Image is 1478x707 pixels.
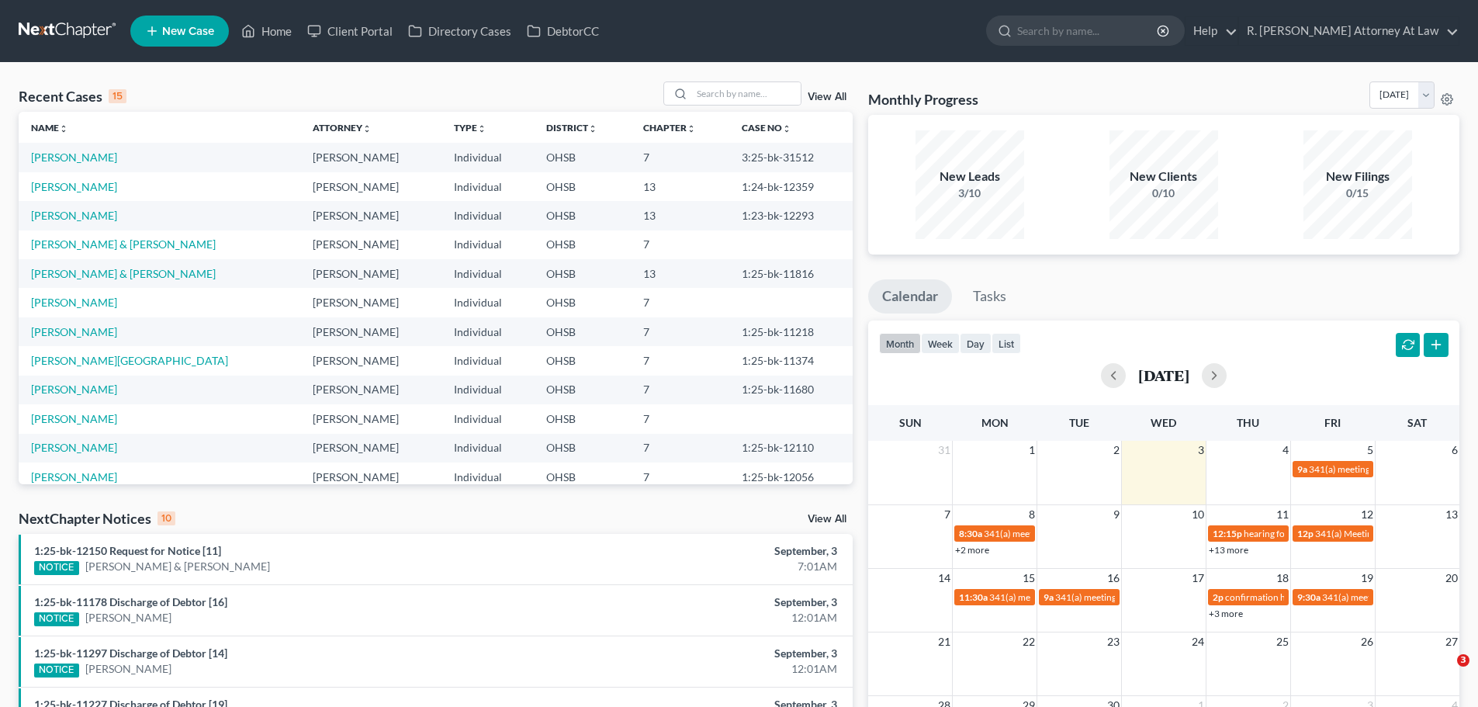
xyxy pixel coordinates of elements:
[631,143,729,172] td: 7
[989,591,1139,603] span: 341(a) meeting for [PERSON_NAME]
[1027,505,1037,524] span: 8
[1109,185,1218,201] div: 0/10
[534,288,631,317] td: OHSB
[631,230,729,259] td: 7
[300,434,441,463] td: [PERSON_NAME]
[109,89,126,103] div: 15
[1303,168,1412,185] div: New Filings
[1112,505,1121,524] span: 9
[300,376,441,404] td: [PERSON_NAME]
[1244,528,1363,539] span: hearing for [PERSON_NAME]
[1044,591,1054,603] span: 9a
[31,470,117,483] a: [PERSON_NAME]
[936,569,952,587] span: 14
[300,288,441,317] td: [PERSON_NAME]
[34,544,221,557] a: 1:25-bk-12150 Request for Notice [11]
[300,463,441,491] td: [PERSON_NAME]
[1237,416,1259,429] span: Thu
[1213,528,1242,539] span: 12:15p
[31,354,228,367] a: [PERSON_NAME][GEOGRAPHIC_DATA]
[441,143,534,172] td: Individual
[955,544,989,556] a: +2 more
[1359,569,1375,587] span: 19
[960,333,992,354] button: day
[1359,632,1375,651] span: 26
[1106,569,1121,587] span: 16
[1425,654,1462,691] iframe: Intercom live chat
[1303,185,1412,201] div: 0/15
[454,122,486,133] a: Typeunfold_more
[916,168,1024,185] div: New Leads
[19,509,175,528] div: NextChapter Notices
[943,505,952,524] span: 7
[441,201,534,230] td: Individual
[868,90,978,109] h3: Monthly Progress
[31,209,117,222] a: [PERSON_NAME]
[441,259,534,288] td: Individual
[1444,505,1459,524] span: 13
[34,664,79,678] div: NOTICE
[1109,168,1218,185] div: New Clients
[85,661,171,677] a: [PERSON_NAME]
[441,463,534,491] td: Individual
[1021,569,1037,587] span: 15
[631,434,729,463] td: 7
[31,151,117,164] a: [PERSON_NAME]
[580,610,837,626] div: 12:01AM
[1112,441,1121,459] span: 2
[879,333,921,354] button: month
[31,383,117,396] a: [PERSON_NAME]
[59,124,68,133] i: unfold_more
[546,122,597,133] a: Districtunfold_more
[631,463,729,491] td: 7
[580,661,837,677] div: 12:01AM
[1275,632,1290,651] span: 25
[729,143,853,172] td: 3:25-bk-31512
[729,201,853,230] td: 1:23-bk-12293
[19,87,126,106] div: Recent Cases
[300,201,441,230] td: [PERSON_NAME]
[300,317,441,346] td: [PERSON_NAME]
[729,434,853,463] td: 1:25-bk-12110
[441,376,534,404] td: Individual
[534,317,631,346] td: OHSB
[1190,569,1206,587] span: 17
[441,288,534,317] td: Individual
[1021,632,1037,651] span: 22
[534,463,631,491] td: OHSB
[31,122,68,133] a: Nameunfold_more
[34,612,79,626] div: NOTICE
[534,346,631,375] td: OHSB
[959,528,982,539] span: 8:30a
[157,511,175,525] div: 10
[1138,367,1189,383] h2: [DATE]
[31,412,117,425] a: [PERSON_NAME]
[729,376,853,404] td: 1:25-bk-11680
[580,594,837,610] div: September, 3
[441,230,534,259] td: Individual
[1151,416,1176,429] span: Wed
[441,434,534,463] td: Individual
[1275,505,1290,524] span: 11
[1297,591,1321,603] span: 9:30a
[1450,441,1459,459] span: 6
[534,404,631,433] td: OHSB
[1213,591,1224,603] span: 2p
[1359,505,1375,524] span: 12
[808,514,846,525] a: View All
[300,404,441,433] td: [PERSON_NAME]
[580,646,837,661] div: September, 3
[1225,591,1400,603] span: confirmation hearing for [PERSON_NAME]
[729,317,853,346] td: 1:25-bk-11218
[1444,632,1459,651] span: 27
[1407,416,1427,429] span: Sat
[631,201,729,230] td: 13
[477,124,486,133] i: unfold_more
[1281,441,1290,459] span: 4
[313,122,372,133] a: Attorneyunfold_more
[534,230,631,259] td: OHSB
[1297,463,1307,475] span: 9a
[31,296,117,309] a: [PERSON_NAME]
[959,279,1020,314] a: Tasks
[631,172,729,201] td: 13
